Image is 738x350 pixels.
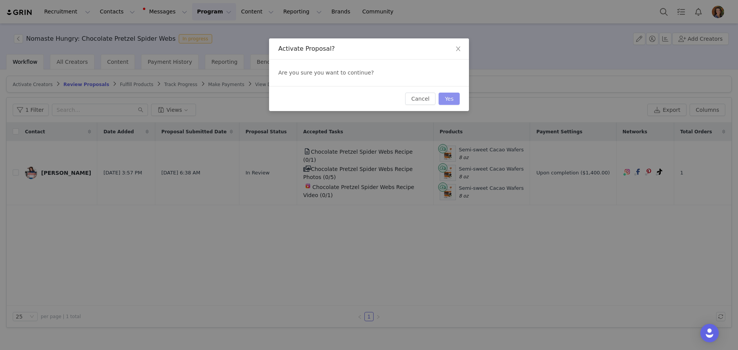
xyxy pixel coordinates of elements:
button: Yes [439,93,460,105]
button: Close [447,38,469,60]
button: Cancel [405,93,435,105]
div: Open Intercom Messenger [700,324,719,342]
div: Activate Proposal? [278,45,460,53]
i: icon: close [455,46,461,52]
div: Are you sure you want to continue? [269,60,469,86]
